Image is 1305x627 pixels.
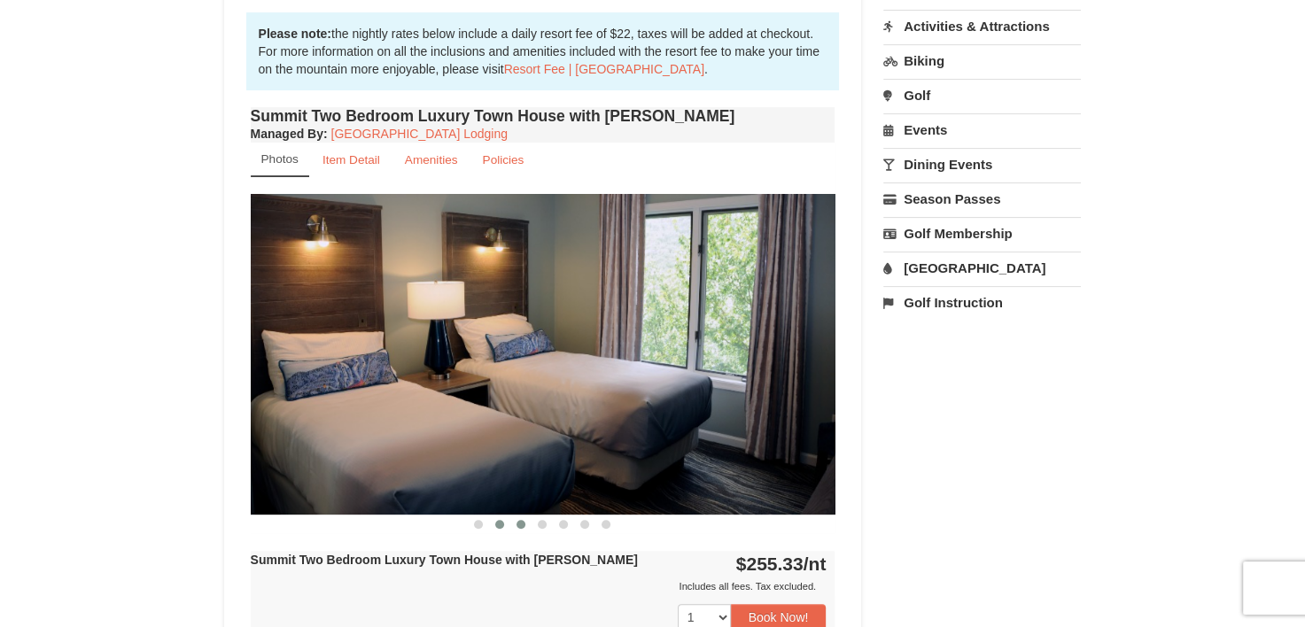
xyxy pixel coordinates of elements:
[804,553,827,574] span: /nt
[251,577,827,595] div: Includes all fees. Tax excluded.
[393,143,470,177] a: Amenities
[331,127,508,141] a: [GEOGRAPHIC_DATA] Lodging
[883,79,1081,112] a: Golf
[251,553,638,567] strong: Summit Two Bedroom Luxury Town House with [PERSON_NAME]
[259,27,331,41] strong: Please note:
[883,113,1081,146] a: Events
[883,44,1081,77] a: Biking
[251,127,323,141] span: Managed By
[405,153,458,166] small: Amenities
[246,12,840,90] div: the nightly rates below include a daily resort fee of $22, taxes will be added at checkout. For m...
[883,148,1081,181] a: Dining Events
[883,182,1081,215] a: Season Passes
[883,217,1081,250] a: Golf Membership
[251,143,309,177] a: Photos
[470,143,535,177] a: Policies
[482,153,524,166] small: Policies
[251,107,835,125] h4: Summit Two Bedroom Luxury Town House with [PERSON_NAME]
[883,10,1081,43] a: Activities & Attractions
[261,152,299,166] small: Photos
[251,194,835,514] img: 18876286-203-b82bb466.png
[504,62,704,76] a: Resort Fee | [GEOGRAPHIC_DATA]
[251,127,328,141] strong: :
[883,286,1081,319] a: Golf Instruction
[311,143,392,177] a: Item Detail
[736,553,827,574] strong: $255.33
[322,153,380,166] small: Item Detail
[883,252,1081,284] a: [GEOGRAPHIC_DATA]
